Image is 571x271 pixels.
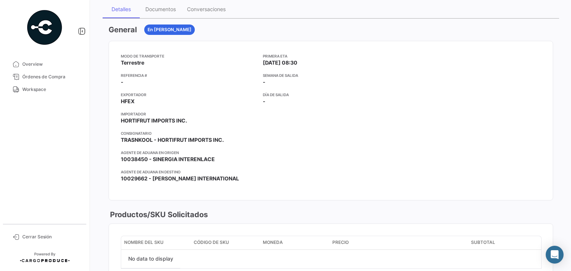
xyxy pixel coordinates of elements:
span: - [121,78,123,86]
h3: Productos/SKU Solicitados [109,209,208,220]
app-card-info-title: Agente de Aduana en Origen [121,150,257,156]
div: Conversaciones [187,6,226,12]
a: Órdenes de Compra [6,71,83,83]
div: Abrir Intercom Messenger [546,246,564,264]
app-card-info-title: Referencia # [121,72,257,78]
span: Workspace [22,86,80,93]
span: [DATE] 08:30 [263,59,297,66]
span: HORTIFRUT IMPORTS INC. [121,117,187,124]
a: Workspace [6,83,83,96]
span: 10029662 - [PERSON_NAME] INTERNATIONAL [121,175,239,182]
span: - [263,98,265,105]
a: Overview [6,58,83,71]
span: Nombre del SKU [124,239,164,246]
app-card-info-title: Modo de Transporte [121,53,257,59]
app-card-info-title: Día de Salida [263,92,399,98]
span: En [PERSON_NAME] [148,26,191,33]
span: Subtotal [471,239,495,246]
span: Precio [332,239,349,246]
span: Cerrar Sesión [22,234,80,240]
img: powered-by.png [26,9,63,46]
app-card-info-title: Semana de Salida [263,72,399,78]
datatable-header-cell: Código de SKU [191,236,260,249]
span: Moneda [263,239,283,246]
div: Documentos [145,6,176,12]
app-card-info-title: Importador [121,111,257,117]
app-card-info-title: Agente de Aduana en Destino [121,169,257,175]
span: 10038450 - SINERGIA INTERENLACE [121,156,215,163]
app-card-info-title: Exportador [121,92,257,98]
span: HFEX [121,98,135,105]
span: TRASNKOOL - HORTIFRUT IMPORTS INC. [121,136,224,144]
span: Overview [22,61,80,68]
datatable-header-cell: Moneda [260,236,329,249]
span: - [263,78,265,86]
span: Código de SKU [194,239,229,246]
span: Terrestre [121,59,144,66]
app-card-info-title: Consignatario [121,130,257,136]
h3: General [109,25,137,35]
div: No data to display [121,250,180,268]
span: Órdenes de Compra [22,74,80,80]
div: Detalles [112,6,131,12]
datatable-header-cell: Nombre del SKU [121,236,191,249]
app-card-info-title: Primera ETA [263,53,399,59]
